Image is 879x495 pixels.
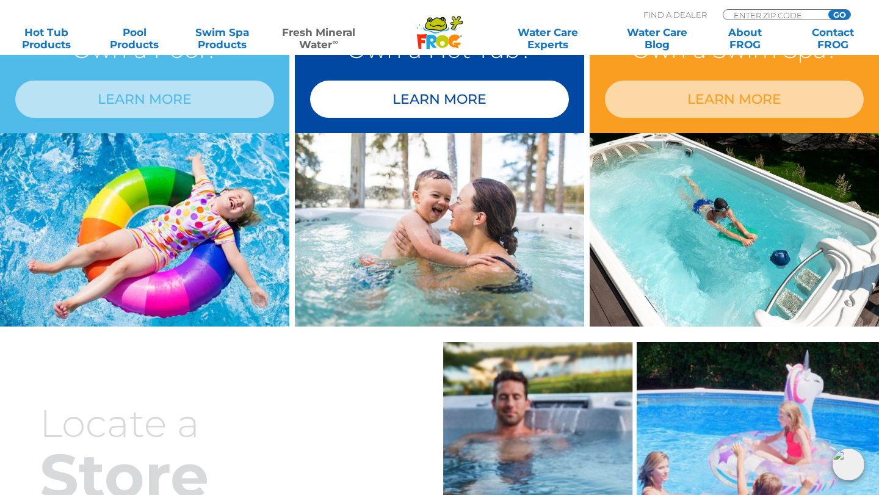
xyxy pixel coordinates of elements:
[15,81,274,118] a: LEARN MORE
[828,10,850,20] input: GO
[492,26,603,51] a: Water CareExperts
[276,26,361,51] a: Fresh MineralWater∞
[733,10,815,20] input: Zip Code Form
[310,81,569,118] a: LEARN MORE
[798,26,867,51] a: ContactFROG
[100,26,168,51] a: PoolProducts
[590,133,879,327] img: min-water-image-3
[643,9,707,20] p: Find A Dealer
[295,133,584,327] img: min-water-img-right
[188,26,256,51] a: Swim SpaProducts
[332,37,338,46] sup: ∞
[623,26,691,51] a: Water CareBlog
[711,26,779,51] a: AboutFROG
[605,81,864,118] a: LEARN MORE
[833,449,864,480] img: openIcon
[15,403,405,444] h3: Locate a
[12,26,81,51] a: Hot TubProducts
